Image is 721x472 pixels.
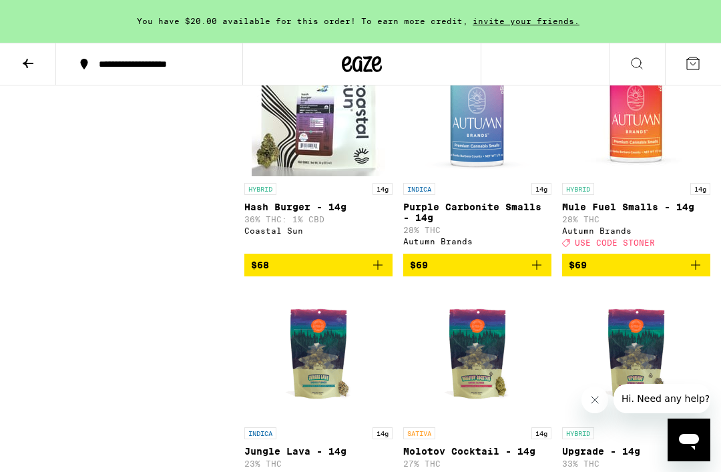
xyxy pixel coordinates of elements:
span: $69 [569,260,587,270]
button: Add to bag [244,254,393,276]
img: Humboldt Farms - Molotov Cocktail - 14g [411,287,544,421]
p: 14g [531,427,551,439]
p: 14g [373,183,393,195]
p: 23% THC [244,459,393,468]
a: Open page for Hash Burger - 14g from Coastal Sun [244,43,393,254]
p: Hash Burger - 14g [244,202,393,212]
button: Add to bag [403,254,551,276]
p: HYBRID [562,183,594,195]
p: 36% THC: 1% CBD [244,215,393,224]
p: SATIVA [403,427,435,439]
p: 14g [531,183,551,195]
p: 28% THC [403,226,551,234]
p: Jungle Lava - 14g [244,446,393,457]
p: 14g [373,427,393,439]
p: Molotov Cocktail - 14g [403,446,551,457]
iframe: Close message [581,387,608,413]
iframe: Message from company [614,384,710,413]
p: INDICA [403,183,435,195]
button: Add to bag [562,254,710,276]
div: Autumn Brands [562,226,710,235]
img: Humboldt Farms - Upgrade - 14g [569,287,703,421]
p: HYBRID [562,427,594,439]
span: invite your friends. [468,17,584,25]
img: Autumn Brands - Purple Carbonite Smalls - 14g [411,43,544,176]
span: USE CODE STONER [575,238,655,247]
a: Open page for Mule Fuel Smalls - 14g from Autumn Brands [562,43,710,254]
p: 27% THC [403,459,551,468]
div: Coastal Sun [244,226,393,235]
p: 33% THC [562,459,710,468]
p: 14g [690,183,710,195]
img: Humboldt Farms - Jungle Lava - 14g [252,287,385,421]
img: Autumn Brands - Mule Fuel Smalls - 14g [569,43,703,176]
iframe: Button to launch messaging window [668,419,710,461]
p: Upgrade - 14g [562,446,710,457]
p: Purple Carbonite Smalls - 14g [403,202,551,223]
span: $68 [251,260,269,270]
p: 28% THC [562,215,710,224]
span: $69 [410,260,428,270]
p: HYBRID [244,183,276,195]
img: Coastal Sun - Hash Burger - 14g [252,43,385,176]
div: Autumn Brands [403,237,551,246]
p: Mule Fuel Smalls - 14g [562,202,710,212]
a: Open page for Purple Carbonite Smalls - 14g from Autumn Brands [403,43,551,254]
p: INDICA [244,427,276,439]
span: You have $20.00 available for this order! To earn more credit, [137,17,468,25]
